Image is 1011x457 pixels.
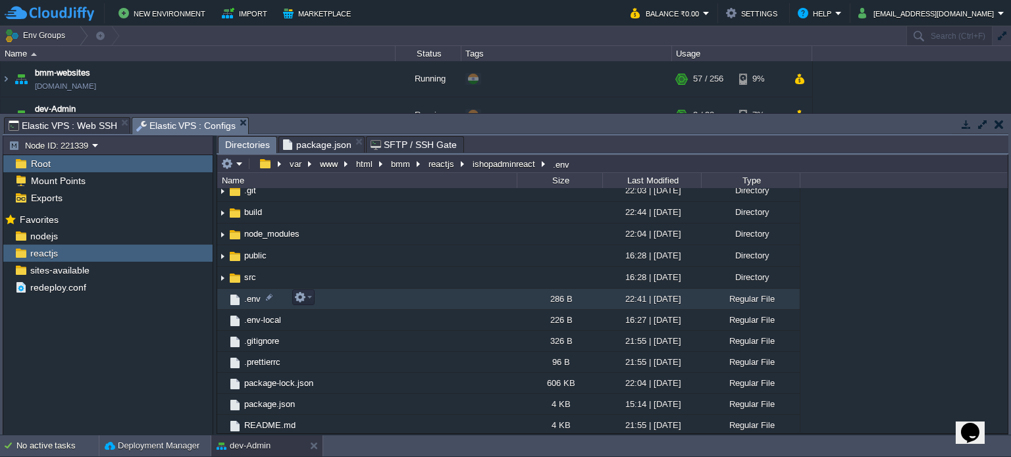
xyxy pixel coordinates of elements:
a: build [242,206,264,218]
span: package.json [283,137,351,153]
div: 226 B [517,310,602,330]
img: AMDAwAAAACH5BAEAAAAALAAAAAABAAEAAAICRAEAOw== [217,373,228,393]
button: Help [798,5,835,21]
a: src [242,272,258,283]
img: AMDAwAAAACH5BAEAAAAALAAAAAABAAEAAAICRAEAOw== [217,394,228,414]
img: AMDAwAAAACH5BAEAAAAALAAAAAABAAEAAAICRAEAOw== [228,228,242,242]
div: Name [219,173,517,188]
img: AMDAwAAAACH5BAEAAAAALAAAAAABAAEAAAICRAEAOw== [228,377,242,391]
div: 22:03 | [DATE] [602,180,701,201]
button: www [318,158,341,170]
a: Root [28,158,53,170]
div: 57 / 256 [693,61,723,97]
button: Marketplace [283,5,355,21]
a: package-lock.json [242,377,315,389]
a: .env-local [242,314,283,325]
img: AMDAwAAAACH5BAEAAAAALAAAAAABAAEAAAICRAEAOw== [228,419,242,433]
img: AMDAwAAAACH5BAEAAAAALAAAAAABAAEAAAICRAEAOw== [228,398,242,412]
a: package.json [242,398,297,410]
div: 16:28 | [DATE] [602,245,701,266]
span: nodejs [28,230,60,242]
div: Regular File [701,289,800,309]
div: 22:04 | [DATE] [602,224,701,244]
a: public [242,250,269,261]
div: Regular File [701,373,800,393]
span: Mount Points [28,175,88,187]
span: reactjs [28,247,60,259]
div: .env [550,158,569,170]
div: Directory [701,202,800,222]
a: .env [242,293,263,304]
div: 326 B [517,331,602,351]
button: Node ID: 221339 [9,139,92,151]
a: Favorites [17,214,61,225]
div: 21:55 | [DATE] [602,352,701,372]
div: Regular File [701,331,800,351]
div: 15:14 | [DATE] [602,394,701,414]
div: Regular File [701,415,800,435]
img: AMDAwAAAACH5BAEAAAAALAAAAAABAAEAAAICRAEAOw== [217,352,228,372]
img: AMDAwAAAACH5BAEAAAAALAAAAAABAAEAAAICRAEAOw== [31,53,37,56]
img: AMDAwAAAACH5BAEAAAAALAAAAAABAAEAAAICRAEAOw== [228,271,242,285]
div: Size [518,173,602,188]
img: AMDAwAAAACH5BAEAAAAALAAAAAABAAEAAAICRAEAOw== [217,203,228,223]
div: No active tasks [16,435,99,456]
img: AMDAwAAAACH5BAEAAAAALAAAAAABAAEAAAICRAEAOw== [217,289,228,309]
div: 606 KB [517,373,602,393]
div: Running [396,97,461,133]
span: Elastic VPS : Configs [136,118,236,134]
img: AMDAwAAAACH5BAEAAAAALAAAAAABAAEAAAICRAEAOw== [12,97,30,133]
button: dev-Admin [217,439,271,452]
button: reactjs [427,158,457,170]
div: 22:41 | [DATE] [602,289,701,309]
span: dev-Admin [35,103,76,116]
div: Directory [701,245,800,266]
li: /var/www/html/bmm/reactjs/ishopadminreact/package.json [278,136,365,153]
input: Click to enter the path [217,155,1008,173]
img: AMDAwAAAACH5BAEAAAAALAAAAAABAAEAAAICRAEAOw== [228,184,242,199]
img: AMDAwAAAACH5BAEAAAAALAAAAAABAAEAAAICRAEAOw== [217,310,228,330]
div: 96 B [517,352,602,372]
a: .git [242,185,258,196]
span: .prettierrc [242,356,282,368]
button: html [354,158,376,170]
img: CloudJiffy [5,5,94,22]
div: 22:44 | [DATE] [602,202,701,222]
div: 22:04 | [DATE] [602,373,701,393]
img: AMDAwAAAACH5BAEAAAAALAAAAAABAAEAAAICRAEAOw== [228,293,242,307]
div: Directory [701,224,800,244]
img: AMDAwAAAACH5BAEAAAAALAAAAAABAAEAAAICRAEAOw== [217,246,228,266]
button: Deployment Manager [105,439,199,452]
span: Elastic VPS : Web SSH [9,118,117,133]
img: AMDAwAAAACH5BAEAAAAALAAAAAABAAEAAAICRAEAOw== [228,206,242,220]
a: node_modules [242,228,301,239]
button: ishopadminreact [471,158,538,170]
div: Directory [701,267,800,287]
div: Name [1,46,395,61]
div: Status [396,46,461,61]
span: SFTP / SSH Gate [371,137,457,153]
a: bmm-websites [35,66,90,80]
span: Directories [225,137,270,153]
img: AMDAwAAAACH5BAEAAAAALAAAAAABAAEAAAICRAEAOw== [228,356,242,370]
a: README.md [242,420,298,431]
div: 21:55 | [DATE] [602,415,701,435]
div: Last Modified [604,173,701,188]
img: AMDAwAAAACH5BAEAAAAALAAAAAABAAEAAAICRAEAOw== [228,249,242,264]
a: sites-available [28,264,91,276]
img: AMDAwAAAACH5BAEAAAAALAAAAAABAAEAAAICRAEAOw== [217,415,228,435]
img: AMDAwAAAACH5BAEAAAAALAAAAAABAAEAAAICRAEAOw== [12,61,30,97]
div: 21:55 | [DATE] [602,331,701,351]
a: Exports [28,192,65,204]
img: AMDAwAAAACH5BAEAAAAALAAAAAABAAEAAAICRAEAOw== [1,97,11,133]
img: AMDAwAAAACH5BAEAAAAALAAAAAABAAEAAAICRAEAOw== [217,268,228,288]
